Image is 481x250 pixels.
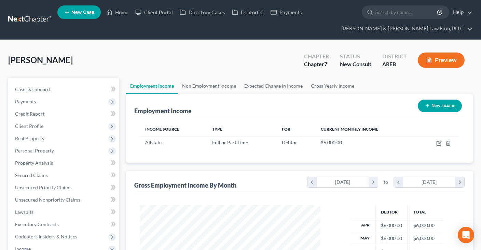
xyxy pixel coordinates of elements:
span: Codebtors Insiders & Notices [15,234,77,239]
span: Property Analysis [15,160,53,166]
span: Client Profile [15,123,43,129]
div: Employment Income [134,107,192,115]
i: chevron_left [394,177,403,187]
span: Payments [15,99,36,104]
a: Directory Cases [176,6,229,18]
span: Case Dashboard [15,86,50,92]
span: $6,000.00 [321,139,342,145]
div: AREB [382,60,407,68]
div: Gross Employment Income By Month [134,181,236,189]
span: Lawsuits [15,209,33,215]
a: Secured Claims [10,169,119,181]
a: Case Dashboard [10,83,119,95]
span: Current Monthly Income [321,127,378,132]
i: chevron_right [455,177,464,187]
div: Open Intercom Messenger [458,227,474,243]
a: Executory Contracts [10,218,119,231]
span: For [282,127,290,132]
a: Expected Change in Income [240,78,307,94]
a: DebtorCC [229,6,267,18]
a: Property Analysis [10,157,119,169]
a: Employment Income [126,78,178,94]
i: chevron_left [307,177,317,187]
a: Gross Yearly Income [307,78,358,94]
span: Personal Property [15,148,54,153]
a: Client Portal [132,6,176,18]
a: Payments [267,6,305,18]
a: Credit Report [10,108,119,120]
span: Full or Part Time [212,139,248,145]
span: Unsecured Nonpriority Claims [15,197,80,203]
a: Non Employment Income [178,78,240,94]
span: to [384,179,388,186]
button: New Income [418,100,462,112]
i: chevron_right [369,177,378,187]
span: New Case [71,10,94,15]
a: Unsecured Priority Claims [10,181,119,194]
button: Preview [418,53,465,68]
span: Executory Contracts [15,221,59,227]
a: Lawsuits [10,206,119,218]
span: [PERSON_NAME] [8,55,73,65]
div: Chapter [304,53,329,60]
span: Unsecured Priority Claims [15,185,71,190]
a: Unsecured Nonpriority Claims [10,194,119,206]
td: $6,000.00 [408,232,442,245]
span: 7 [324,61,327,67]
div: District [382,53,407,60]
div: New Consult [340,60,371,68]
th: May [351,232,375,245]
div: $6,000.00 [381,235,402,242]
span: Allstate [145,139,162,145]
span: Type [212,127,222,132]
th: Total [408,205,442,219]
div: Status [340,53,371,60]
span: Real Property [15,135,44,141]
td: $6,000.00 [408,219,442,232]
span: Debtor [282,139,297,145]
a: Help [450,6,472,18]
span: Credit Report [15,111,44,117]
span: Secured Claims [15,172,48,178]
div: [DATE] [403,177,455,187]
div: $6,000.00 [381,222,402,229]
a: [PERSON_NAME] & [PERSON_NAME] Law Firm, PLLC [338,23,472,35]
span: Income Source [145,127,179,132]
a: Home [103,6,132,18]
th: Debtor [375,205,408,219]
div: Chapter [304,60,329,68]
input: Search by name... [375,6,438,18]
div: [DATE] [317,177,369,187]
th: Apr [351,219,375,232]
